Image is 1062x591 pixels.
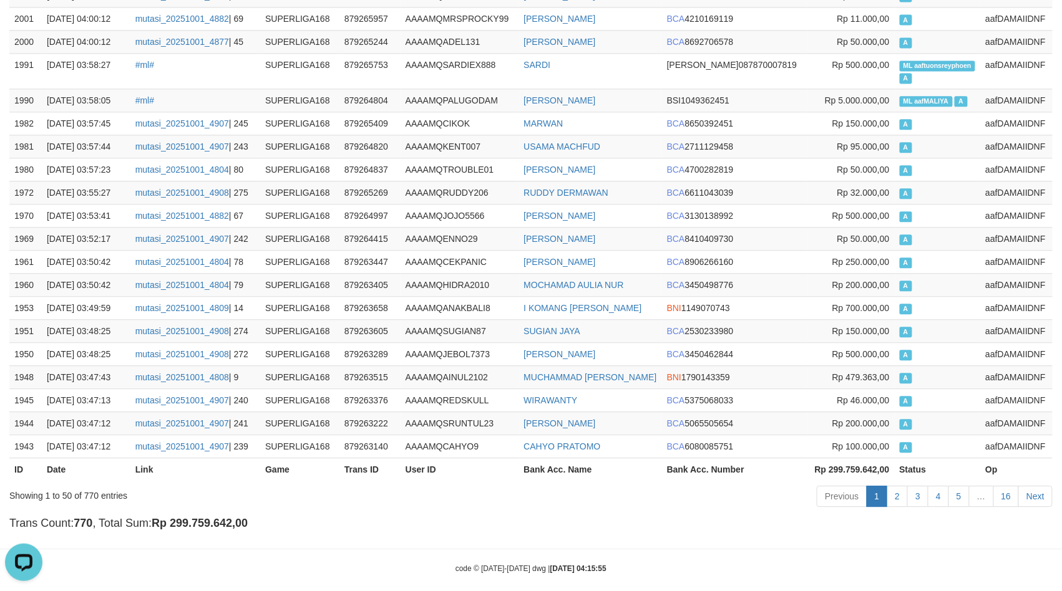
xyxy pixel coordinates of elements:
[42,319,130,342] td: [DATE] 03:48:25
[339,158,401,181] td: 879264837
[980,435,1053,458] td: aafDAMAIIDNF
[900,142,912,153] span: Approved
[135,303,229,313] a: mutasi_20251001_4809
[135,280,229,290] a: mutasi_20251001_4804
[900,211,912,222] span: Approved
[339,388,401,411] td: 879263376
[662,89,807,112] td: 1049362451
[832,211,890,221] span: Rp 500.000,00
[339,435,401,458] td: 879263140
[130,227,260,250] td: | 242
[667,37,685,47] span: BCA
[339,7,401,30] td: 879265957
[9,158,42,181] td: 1980
[401,53,519,89] td: AAAAMQSARDIEX888
[524,280,623,290] a: MOCHAMAD AULIA NUR
[260,7,339,30] td: SUPERLIGA168
[130,319,260,342] td: | 274
[980,7,1053,30] td: aafDAMAIIDNF
[662,319,807,342] td: 2530233980
[524,326,580,336] a: SUGIAN JAYA
[900,37,912,48] span: Approved
[401,158,519,181] td: AAAAMQTROUBLE01
[135,441,229,451] a: mutasi_20251001_4907
[895,458,981,481] th: Status
[662,53,807,89] td: 087870007819
[130,112,260,135] td: | 245
[42,411,130,435] td: [DATE] 03:47:12
[130,181,260,204] td: | 275
[130,30,260,53] td: | 45
[401,296,519,319] td: AAAAMQANAKBALI8
[130,435,260,458] td: | 239
[130,273,260,296] td: | 79
[401,250,519,273] td: AAAAMQCEKPANIC
[401,388,519,411] td: AAAAMQREDSKULL
[339,273,401,296] td: 879263405
[130,411,260,435] td: | 241
[662,158,807,181] td: 4700282819
[980,342,1053,365] td: aafDAMAIIDNF
[42,7,130,30] td: [DATE] 04:00:12
[667,211,685,221] span: BCA
[260,89,339,112] td: SUPERLIGA168
[135,257,229,267] a: mutasi_20251001_4804
[9,204,42,227] td: 1970
[130,7,260,30] td: | 69
[667,95,681,105] span: BSI
[524,257,595,267] a: [PERSON_NAME]
[401,7,519,30] td: AAAAMQMRSPROCKY99
[524,395,577,405] a: WIRAWANTY
[260,181,339,204] td: SUPERLIGA168
[667,257,685,267] span: BCA
[980,53,1053,89] td: aafDAMAIIDNF
[42,204,130,227] td: [DATE] 03:53:41
[339,411,401,435] td: 879263222
[980,204,1053,227] td: aafDAMAIIDNF
[948,486,970,507] a: 5
[662,411,807,435] td: 5065505654
[550,564,607,573] strong: [DATE] 04:15:55
[9,517,1053,530] h4: Trans Count: , Total Sum:
[9,342,42,365] td: 1950
[42,53,130,89] td: [DATE] 03:58:27
[980,319,1053,342] td: aafDAMAIIDNF
[667,280,685,290] span: BCA
[867,486,888,507] a: 1
[524,37,595,47] a: [PERSON_NAME]
[260,342,339,365] td: SUPERLIGA168
[135,14,229,24] a: mutasi_20251001_4882
[339,181,401,204] td: 879265269
[524,14,595,24] a: [PERSON_NAME]
[900,73,912,84] span: Approved
[524,188,608,198] a: RUDDY DERMAWAN
[662,273,807,296] td: 3450498776
[524,349,595,359] a: [PERSON_NAME]
[832,372,890,382] span: Rp 479.363,00
[662,296,807,319] td: 1149070743
[42,250,130,273] td: [DATE] 03:50:42
[524,372,656,382] a: MUCHAMMAD [PERSON_NAME]
[260,204,339,227] td: SUPERLIGA168
[980,112,1053,135] td: aafDAMAIIDNF
[980,181,1053,204] td: aafDAMAIIDNF
[980,158,1053,181] td: aafDAMAIIDNF
[339,53,401,89] td: 879265753
[662,458,807,481] th: Bank Acc. Number
[980,250,1053,273] td: aafDAMAIIDNF
[832,303,890,313] span: Rp 700.000,00
[401,227,519,250] td: AAAAMQENNO29
[135,142,229,151] a: mutasi_20251001_4907
[42,365,130,388] td: [DATE] 03:47:43
[130,250,260,273] td: | 78
[42,342,130,365] td: [DATE] 03:48:25
[42,181,130,204] td: [DATE] 03:55:27
[339,135,401,158] td: 879264820
[832,349,890,359] span: Rp 500.000,00
[519,458,661,481] th: Bank Acc. Name
[9,296,42,319] td: 1953
[667,142,685,151] span: BCA
[667,372,681,382] span: BNI
[667,441,685,451] span: BCA
[152,517,248,529] strong: Rp 299.759.642,00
